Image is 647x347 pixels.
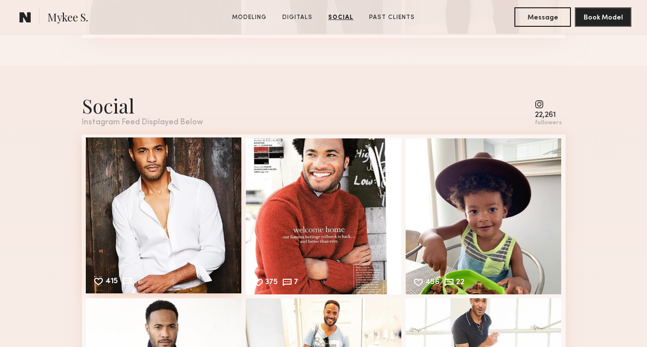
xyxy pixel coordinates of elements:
[47,10,88,27] span: Mykee S.
[105,278,118,287] div: 415
[134,278,140,287] div: 11
[575,13,631,21] a: Book Model
[514,7,571,27] button: Message
[425,279,440,288] div: 456
[265,279,278,288] div: 375
[228,13,271,22] a: Modeling
[82,93,203,118] div: Social
[365,13,419,22] a: Past Clients
[456,279,465,288] div: 22
[324,13,357,22] a: Social
[278,13,316,22] a: Digitals
[535,112,562,119] div: 22,261
[294,279,298,288] div: 7
[535,119,562,127] div: followers
[575,7,631,27] button: Book Model
[82,118,203,127] div: Instagram Feed Displayed Below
